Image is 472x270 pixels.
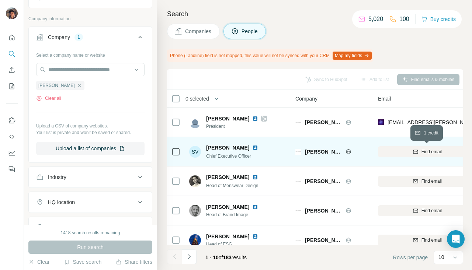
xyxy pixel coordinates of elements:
[295,149,301,155] img: Logo of Dries van Noten
[421,148,442,155] span: Find email
[6,63,18,77] button: Enrich CSV
[252,116,258,122] img: LinkedIn logo
[36,95,61,102] button: Clear all
[205,255,247,260] span: results
[29,168,152,186] button: Industry
[29,28,152,49] button: Company1
[206,233,249,240] span: [PERSON_NAME]
[421,207,442,214] span: Find email
[6,47,18,60] button: Search
[28,258,49,266] button: Clear
[206,183,258,188] span: Head of Menswear Design
[189,175,201,187] img: Avatar
[48,173,66,181] div: Industry
[6,162,18,176] button: Feedback
[48,224,92,231] div: Annual revenue ($)
[252,234,258,239] img: LinkedIn logo
[6,130,18,143] button: Use Surfe API
[6,146,18,159] button: Dashboard
[223,255,232,260] span: 183
[252,174,258,180] img: LinkedIn logo
[295,95,317,102] span: Company
[219,255,223,260] span: of
[167,49,373,62] div: Phone (Landline) field is not mapped, this value will not be synced with your CRM
[305,236,342,244] span: [PERSON_NAME]
[48,34,70,41] div: Company
[29,193,152,211] button: HQ location
[6,80,18,93] button: My lists
[206,154,251,159] span: Chief Executive Officer
[36,123,145,129] p: Upload a CSV of company websites.
[305,119,342,126] span: [PERSON_NAME]
[252,204,258,210] img: LinkedIn logo
[421,237,442,243] span: Find email
[295,178,301,184] img: Logo of Dries van Noten
[36,142,145,155] button: Upload a list of companies
[167,9,463,19] h4: Search
[205,255,219,260] span: 1 - 10
[295,119,301,125] img: Logo of Dries van Noten
[6,7,18,19] img: Avatar
[378,119,384,126] img: provider leadmagic logo
[61,229,120,236] div: 1418 search results remaining
[305,148,342,155] span: [PERSON_NAME]
[185,95,209,102] span: 0 selected
[206,173,249,181] span: [PERSON_NAME]
[28,15,152,22] p: Company information
[421,14,456,24] button: Buy credits
[185,28,212,35] span: Companies
[6,31,18,44] button: Quick start
[368,15,383,24] p: 5,020
[64,258,101,266] button: Save search
[206,241,267,248] span: Head of ESG
[438,253,444,261] p: 10
[447,230,465,248] div: Open Intercom Messenger
[36,49,145,59] div: Select a company name or website
[38,82,75,89] span: [PERSON_NAME]
[189,146,201,158] div: SV
[242,28,258,35] span: People
[206,211,267,218] span: Head of Brand Image
[116,258,152,266] button: Share filters
[252,145,258,151] img: LinkedIn logo
[29,218,152,236] button: Annual revenue ($)
[295,208,301,214] img: Logo of Dries van Noten
[206,203,249,211] span: [PERSON_NAME]
[305,178,342,185] span: [PERSON_NAME]
[421,178,442,185] span: Find email
[399,15,409,24] p: 100
[378,95,391,102] span: Email
[206,123,267,130] span: Président
[333,52,372,60] button: Map my fields
[305,207,342,214] span: [PERSON_NAME]
[189,234,201,246] img: Avatar
[182,249,197,264] button: Navigate to next page
[74,34,83,41] div: 1
[189,205,201,217] img: Avatar
[6,114,18,127] button: Use Surfe on LinkedIn
[189,116,201,128] img: Avatar
[393,254,428,261] span: Rows per page
[206,115,249,122] span: [PERSON_NAME]
[295,237,301,243] img: Logo of Dries van Noten
[36,129,145,136] p: Your list is private and won't be saved or shared.
[48,199,75,206] div: HQ location
[206,144,249,151] span: [PERSON_NAME]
